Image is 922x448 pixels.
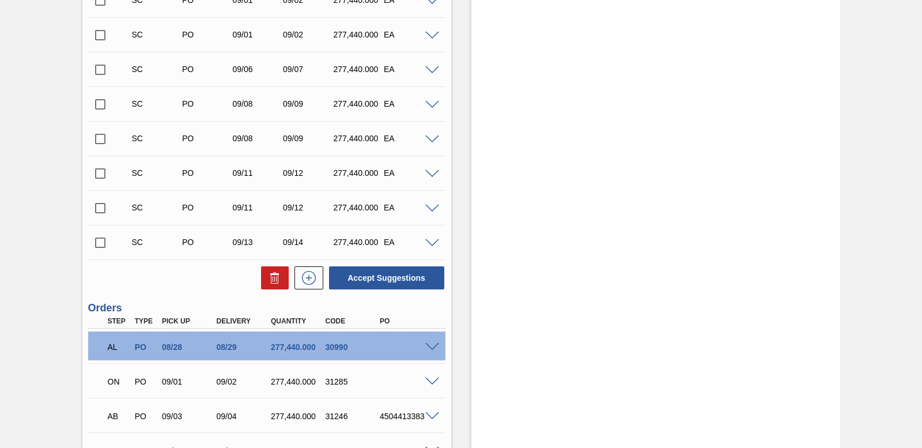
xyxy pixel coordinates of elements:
p: ON [108,377,130,386]
div: 277,440.000 [331,134,386,143]
div: 277,440.000 [331,65,386,74]
button: Accept Suggestions [329,266,444,289]
div: Type [132,317,160,325]
div: Step [105,317,133,325]
div: 08/29/2025 [214,342,274,352]
div: Suggestion Created [129,203,184,212]
p: AB [108,412,130,421]
div: 30990 [323,342,383,352]
div: EA [381,99,436,108]
div: 09/07/2025 [280,65,335,74]
div: 09/12/2025 [280,203,335,212]
div: Delete Suggestions [255,266,289,289]
div: 09/11/2025 [230,168,285,178]
div: Code [323,317,383,325]
div: 277,440.000 [268,342,328,352]
div: Suggestion Created [129,30,184,39]
div: 4504413383 [377,412,437,421]
div: 09/13/2025 [230,238,285,247]
div: 277,440.000 [268,412,328,421]
div: Suggestion Created [129,65,184,74]
div: 09/06/2025 [230,65,285,74]
div: Purchase order [179,99,235,108]
div: 08/28/2025 [159,342,219,352]
div: EA [381,203,436,212]
div: 09/01/2025 [159,377,219,386]
div: 31246 [323,412,383,421]
div: 277,440.000 [268,377,328,386]
div: 09/12/2025 [280,168,335,178]
div: Awaiting Billing [105,404,133,429]
div: 09/09/2025 [280,134,335,143]
div: 09/02/2025 [280,30,335,39]
div: Awaiting Load Composition [105,334,133,360]
div: EA [381,168,436,178]
div: 09/03/2025 [159,412,219,421]
div: Purchase order [179,203,235,212]
div: 09/01/2025 [230,30,285,39]
div: 31285 [323,377,383,386]
div: EA [381,30,436,39]
h3: Orders [88,302,445,314]
div: Suggestion Created [129,168,184,178]
div: Delivery [214,317,274,325]
p: AL [108,342,130,352]
div: 09/04/2025 [214,412,274,421]
div: 09/08/2025 [230,99,285,108]
div: Purchase order [179,65,235,74]
div: 09/09/2025 [280,99,335,108]
div: Accept Suggestions [323,265,445,291]
div: 09/08/2025 [230,134,285,143]
div: 277,440.000 [331,30,386,39]
div: EA [381,238,436,247]
div: Quantity [268,317,328,325]
div: Purchase order [132,342,160,352]
div: New suggestion [289,266,323,289]
div: Purchase order [132,377,160,386]
div: 277,440.000 [331,99,386,108]
div: 09/11/2025 [230,203,285,212]
div: Negotiating Order [105,369,133,394]
div: Purchase order [179,168,235,178]
div: EA [381,65,436,74]
div: 277,440.000 [331,238,386,247]
div: 277,440.000 [331,203,386,212]
div: Purchase order [179,30,235,39]
div: PO [377,317,437,325]
div: Purchase order [179,238,235,247]
div: Purchase order [179,134,235,143]
div: Suggestion Created [129,99,184,108]
div: 09/02/2025 [214,377,274,386]
div: Purchase order [132,412,160,421]
div: EA [381,134,436,143]
div: 09/14/2025 [280,238,335,247]
div: 277,440.000 [331,168,386,178]
div: Pick up [159,317,219,325]
div: Suggestion Created [129,238,184,247]
div: Suggestion Created [129,134,184,143]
